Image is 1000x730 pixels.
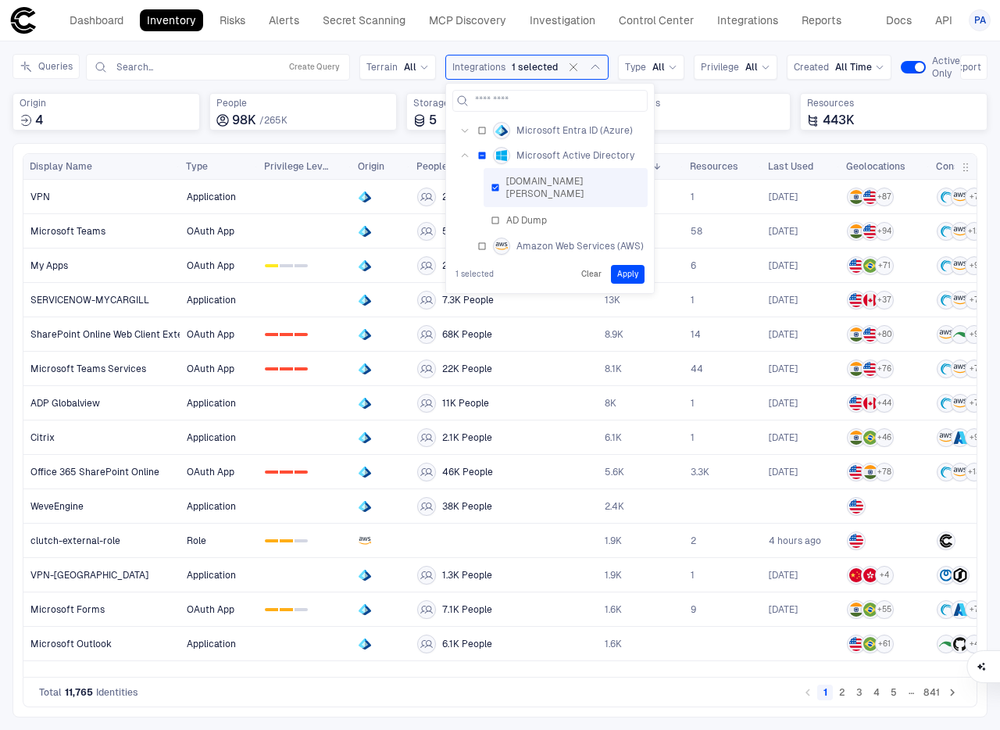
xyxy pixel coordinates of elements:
span: 1.9K [605,535,622,547]
a: 68K People [411,318,527,350]
a: 13K [598,284,683,316]
a: Citrix [24,421,180,453]
a: Microsoft Teams Services [24,352,180,385]
span: + 9 [970,432,979,443]
div: 1 [280,539,293,542]
img: US [863,190,877,204]
span: + 80 [877,329,892,340]
a: 9/8/2025 02:26:33 [762,318,839,350]
div: Entra ID [495,124,508,137]
a: 9 [684,593,761,625]
a: 1.6K [598,593,683,625]
a: 1 [684,284,761,316]
div: 2 [295,367,308,370]
div: Skyhigh [953,568,967,582]
a: Inventory [140,9,203,31]
a: INBR+55 [841,593,929,625]
span: 1 selected [512,61,558,73]
a: 012 [259,352,351,385]
a: 1.3K People [411,559,527,591]
span: + 71 [878,260,891,271]
a: 1.9K [598,559,683,591]
div: 9/5/2025 13:06:31 [769,431,798,444]
span: 9 [691,603,696,616]
div: 1 [280,471,293,474]
a: US [841,490,929,522]
a: 9/5/2025 13:06:31 [762,421,839,453]
span: 4 hours ago [769,535,821,547]
div: Akamai [939,259,953,273]
span: Application [187,294,236,306]
a: 9/15/2025 08:00:52 [762,524,839,556]
a: Application [180,284,257,316]
a: 012 [259,593,351,625]
span: 13K [605,294,620,306]
span: clutch-external-role [30,535,120,547]
span: 1 [691,397,695,410]
img: CN [849,568,863,582]
span: [DATE] [769,431,798,444]
span: + 7 [970,363,979,374]
a: CNHK+4 [841,559,929,591]
a: 9/8/2025 02:26:34 [762,249,839,281]
a: 56K People [411,215,527,247]
span: Role [187,535,206,547]
a: 012 [259,249,351,281]
a: Application [180,181,257,213]
span: SharePoint Online Web Client Extensibility [30,328,216,341]
div: Clutch [939,534,953,548]
div: AWS [939,431,953,445]
span: OAuth App [187,328,234,341]
span: Microsoft Teams [30,225,105,238]
a: 012 [259,318,351,350]
a: My Apps [24,249,180,281]
a: 7.3K People [411,284,527,316]
div: 2 [295,539,308,542]
img: US [849,293,863,307]
span: + 7 [970,191,979,202]
a: 9/5/2025 13:06:41 [762,181,839,213]
span: + 4 [880,570,889,581]
a: Investigation [523,9,602,31]
span: 22K People [442,363,492,375]
div: Azure [953,603,967,617]
a: 9/5/2025 13:03:55 [762,559,839,591]
a: 2.4K [598,490,683,522]
a: Integrations [710,9,785,31]
span: SERVICENOW-MYCARGILL [30,294,149,306]
img: BR [863,259,877,273]
span: 14 [691,328,701,341]
a: 1 [684,387,761,419]
div: AWS [953,190,967,204]
a: 6.1K [598,421,683,453]
span: 44 [691,363,703,375]
span: OAuth App [187,363,234,375]
a: 9/4/2025 06:00:34 [762,352,839,385]
div: AWS [953,362,967,376]
a: 1 [684,181,761,213]
a: Reports [795,9,848,31]
span: Application [187,569,236,581]
span: WeveEngine [30,500,84,513]
span: 6.1K [605,431,622,444]
a: clutch-external-role [24,524,180,556]
a: 46K People [411,456,527,488]
img: US [849,396,863,410]
span: [DOMAIN_NAME][PERSON_NAME] [506,175,641,200]
span: 2.4K [605,500,624,513]
div: 9/8/2025 02:25:54 [769,225,798,238]
div: Akamai [939,224,953,238]
a: Dashboard [62,9,130,31]
span: Application [187,397,236,410]
div: 1 [280,608,293,611]
div: 0 [265,539,278,542]
span: Integrations [452,61,505,73]
a: Secret Scanning [316,9,412,31]
img: IN [863,465,877,479]
img: IN [849,431,863,445]
span: [DATE] [769,569,798,581]
a: 8.9K [598,318,683,350]
span: [DATE] [769,466,798,478]
span: 1 [691,294,695,306]
a: Alerts [262,9,306,31]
